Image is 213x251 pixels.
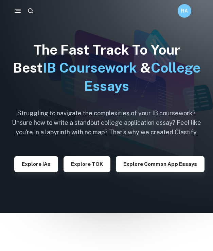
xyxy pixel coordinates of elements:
[43,60,137,76] span: IB Coursework
[64,160,110,167] a: Explore TOK
[8,109,205,137] h6: Struggling to navigate the complexities of your IB coursework? Unsure how to write a standout col...
[181,7,189,15] h6: RA
[116,156,205,172] button: Explore Common App essays
[14,156,58,172] button: Explore IAs
[178,4,191,18] button: RA
[116,160,205,167] a: Explore Common App essays
[84,60,200,94] span: College Essays
[8,41,205,95] h1: The Fast Track To Your Best &
[64,156,110,172] button: Explore TOK
[14,160,58,167] a: Explore IAs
